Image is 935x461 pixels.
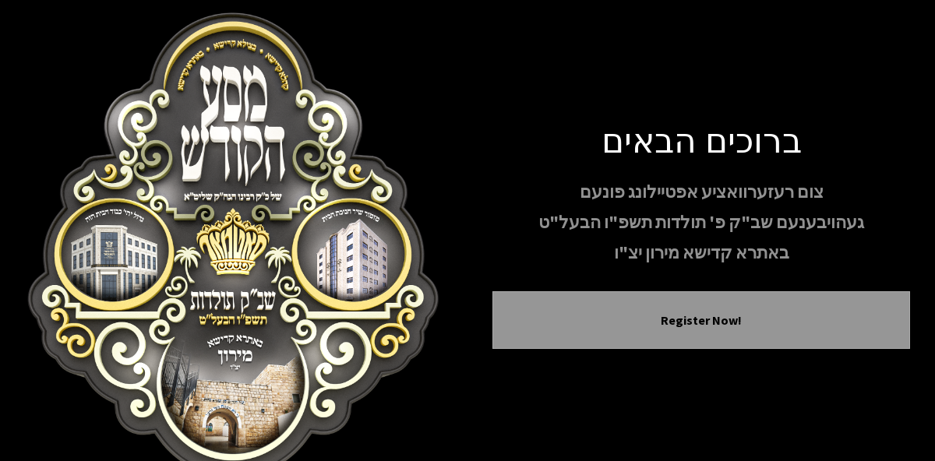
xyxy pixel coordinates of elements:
p: צום רעזערוואציע אפטיילונג פונעם [492,178,910,206]
h1: ברוכים הבאים [492,118,910,160]
p: געהויבענעם שב"ק פ' תולדות תשפ"ו הבעל"ט [492,209,910,236]
button: Register Now! [512,311,891,329]
p: באתרא קדישא מירון יצ"ו [492,239,910,266]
